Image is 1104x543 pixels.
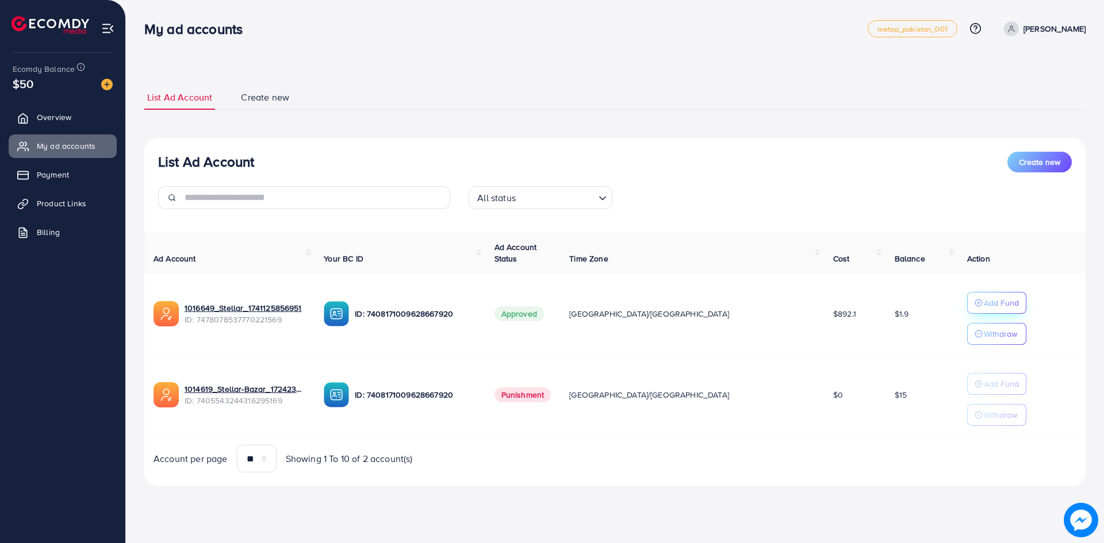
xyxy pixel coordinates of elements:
[967,373,1026,395] button: Add Fund
[984,377,1019,391] p: Add Fund
[9,163,117,186] a: Payment
[1023,22,1086,36] p: [PERSON_NAME]
[1064,503,1098,537] img: image
[185,395,305,406] span: ID: 7405543244316295169
[967,292,1026,314] button: Add Fund
[984,327,1017,341] p: Withdraw
[569,389,729,400] span: [GEOGRAPHIC_DATA]/[GEOGRAPHIC_DATA]
[154,253,196,264] span: Ad Account
[147,91,212,104] span: List Ad Account
[1019,156,1060,168] span: Create new
[494,387,551,402] span: Punishment
[154,301,179,326] img: ic-ads-acc.e4c84228.svg
[185,302,305,326] div: <span class='underline'>1016649_Stellar_1741125856951</span></br>7478078537770221569
[101,22,114,35] img: menu
[324,382,349,407] img: ic-ba-acc.ded83a64.svg
[9,106,117,129] a: Overview
[494,241,537,264] span: Ad Account Status
[877,25,948,33] span: metap_pakistan_001
[569,253,608,264] span: Time Zone
[999,21,1086,36] a: [PERSON_NAME]
[185,314,305,325] span: ID: 7478078537770221569
[984,296,1019,310] p: Add Fund
[833,389,843,400] span: $0
[355,388,476,402] p: ID: 7408171009628667920
[37,140,95,152] span: My ad accounts
[984,408,1017,422] p: Withdraw
[1007,152,1072,172] button: Create new
[286,452,413,465] span: Showing 1 To 10 of 2 account(s)
[967,404,1026,426] button: Withdraw
[519,187,594,206] input: Search for option
[833,308,856,319] span: $892.1
[158,153,254,170] h3: List Ad Account
[185,383,305,395] a: 1014619_Stellar-Bazar_1724237405557
[37,198,86,209] span: Product Links
[895,308,909,319] span: $1.9
[469,186,612,209] div: Search for option
[9,192,117,215] a: Product Links
[324,301,349,326] img: ic-ba-acc.ded83a64.svg
[9,134,117,157] a: My ad accounts
[895,253,925,264] span: Balance
[475,190,518,206] span: All status
[967,253,990,264] span: Action
[895,389,907,400] span: $15
[494,306,544,321] span: Approved
[11,16,89,34] img: logo
[37,226,60,238] span: Billing
[185,383,305,407] div: <span class='underline'>1014619_Stellar-Bazar_1724237405557</span></br>7405543244316295169
[154,382,179,407] img: ic-ads-acc.e4c84228.svg
[185,302,305,314] a: 1016649_Stellar_1741125856951
[868,20,957,37] a: metap_pakistan_001
[13,75,33,92] span: $50
[967,323,1026,345] button: Withdraw
[101,79,113,90] img: image
[154,452,228,465] span: Account per page
[37,111,71,123] span: Overview
[569,308,729,319] span: [GEOGRAPHIC_DATA]/[GEOGRAPHIC_DATA]
[37,169,69,180] span: Payment
[13,63,75,75] span: Ecomdy Balance
[355,307,476,321] p: ID: 7408171009628667920
[833,253,850,264] span: Cost
[241,91,289,104] span: Create new
[144,21,252,37] h3: My ad accounts
[324,253,363,264] span: Your BC ID
[9,221,117,244] a: Billing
